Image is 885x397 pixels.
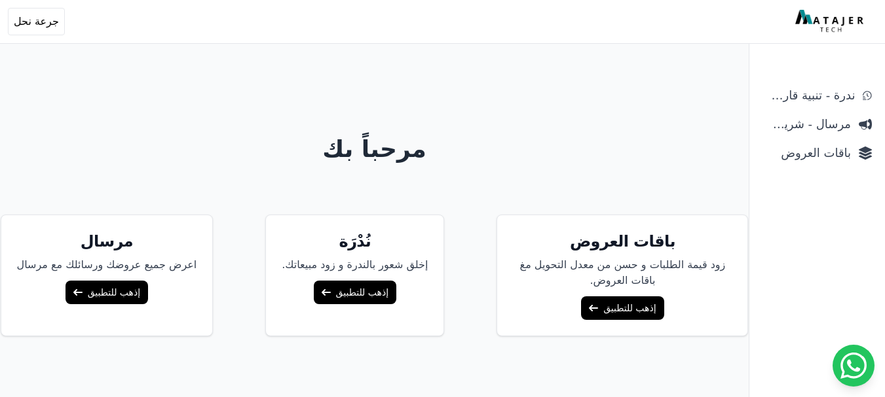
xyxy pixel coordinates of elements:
[763,115,851,133] span: مرسال - شريط دعاية
[17,257,197,273] p: اعرض جميع عروضك ورسائلك مع مرسال
[581,296,664,320] a: إذهب للتطبيق
[66,281,148,304] a: إذهب للتطبيق
[513,257,732,288] p: زود قيمة الطلبات و حسن من معدل التحويل مغ باقات العروض.
[314,281,396,304] a: إذهب للتطبيق
[763,144,851,162] span: باقات العروض
[14,14,59,29] span: جرعة نحل
[8,8,65,35] button: جرعة نحل
[795,10,867,33] img: MatajerTech Logo
[17,231,197,252] h5: مرسال
[513,231,732,252] h5: باقات العروض
[282,257,428,273] p: إخلق شعور بالندرة و زود مبيعاتك.
[763,86,855,105] span: ندرة - تنبية قارب علي النفاذ
[282,231,428,252] h5: نُدْرَة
